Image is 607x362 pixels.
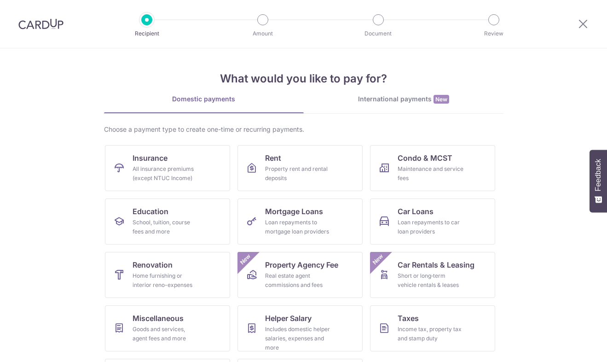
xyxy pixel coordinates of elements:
p: Recipient [113,29,181,38]
span: Car Loans [398,206,434,217]
div: All insurance premiums (except NTUC Income) [133,164,199,183]
div: Domestic payments [104,94,304,104]
a: Property Agency FeeReal estate agent commissions and feesNew [237,252,363,298]
span: Education [133,206,168,217]
span: Mortgage Loans [265,206,323,217]
a: Helper SalaryIncludes domestic helper salaries, expenses and more [237,305,363,351]
span: Miscellaneous [133,313,184,324]
a: Car LoansLoan repayments to car loan providers [370,199,495,245]
a: TaxesIncome tax, property tax and stamp duty [370,305,495,351]
span: New [237,252,253,267]
div: Income tax, property tax and stamp duty [398,325,464,343]
a: Condo & MCSTMaintenance and service fees [370,145,495,191]
div: Maintenance and service fees [398,164,464,183]
div: Loan repayments to mortgage loan providers [265,218,331,236]
a: RenovationHome furnishing or interior reno-expenses [105,252,230,298]
div: International payments [304,94,503,104]
a: Car Rentals & LeasingShort or long‑term vehicle rentals & leasesNew [370,252,495,298]
span: Insurance [133,152,168,163]
div: Includes domestic helper salaries, expenses and more [265,325,331,352]
p: Amount [229,29,297,38]
a: MiscellaneousGoods and services, agent fees and more [105,305,230,351]
div: Loan repayments to car loan providers [398,218,464,236]
span: Feedback [594,159,602,191]
div: Home furnishing or interior reno-expenses [133,271,199,290]
h4: What would you like to pay for? [104,70,503,87]
span: Rent [265,152,281,163]
div: School, tuition, course fees and more [133,218,199,236]
span: New [370,252,385,267]
span: Renovation [133,259,173,270]
a: EducationSchool, tuition, course fees and more [105,199,230,245]
span: Property Agency Fee [265,259,338,270]
p: Document [344,29,412,38]
span: Car Rentals & Leasing [398,259,474,270]
a: InsuranceAll insurance premiums (except NTUC Income) [105,145,230,191]
p: Review [460,29,528,38]
span: Helper Salary [265,313,312,324]
span: New [434,95,449,104]
img: CardUp [18,18,64,29]
div: Property rent and rental deposits [265,164,331,183]
a: Mortgage LoansLoan repayments to mortgage loan providers [237,199,363,245]
div: Real estate agent commissions and fees [265,271,331,290]
a: RentProperty rent and rental deposits [237,145,363,191]
div: Short or long‑term vehicle rentals & leases [398,271,464,290]
span: Condo & MCST [398,152,452,163]
span: Taxes [398,313,419,324]
div: Goods and services, agent fees and more [133,325,199,343]
div: Choose a payment type to create one-time or recurring payments. [104,125,503,134]
button: Feedback - Show survey [590,150,607,212]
